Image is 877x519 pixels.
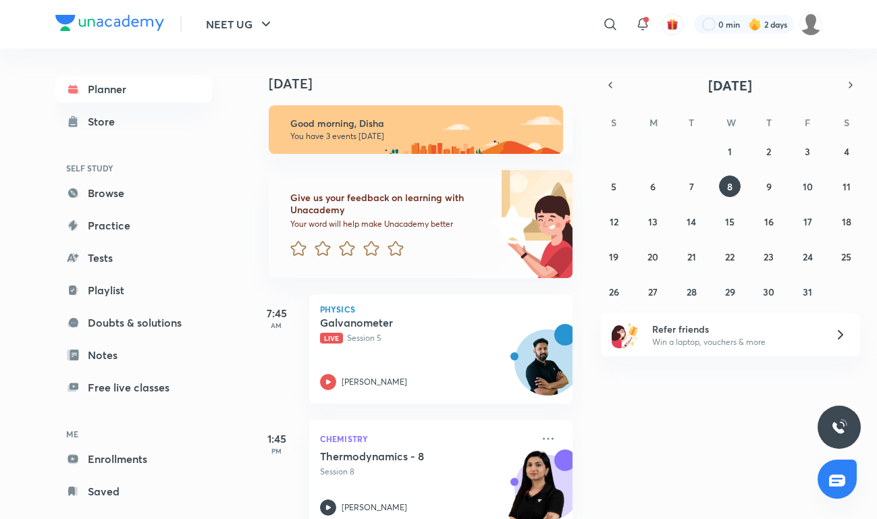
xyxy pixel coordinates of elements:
button: October 2, 2025 [758,140,780,162]
abbr: October 6, 2025 [650,180,656,193]
abbr: October 12, 2025 [610,215,618,228]
button: October 31, 2025 [797,281,818,302]
button: NEET UG [198,11,282,38]
h5: Thermodynamics - 8 [320,449,488,463]
abbr: October 4, 2025 [844,145,849,158]
abbr: October 30, 2025 [763,285,774,298]
button: October 9, 2025 [758,175,780,197]
a: Company Logo [55,15,164,34]
button: October 24, 2025 [797,246,818,267]
abbr: October 13, 2025 [648,215,658,228]
h4: [DATE] [269,76,586,92]
abbr: October 31, 2025 [803,285,812,298]
button: October 5, 2025 [603,175,624,197]
h5: 1:45 [250,431,304,447]
button: October 7, 2025 [681,175,702,197]
abbr: October 24, 2025 [803,250,813,263]
abbr: October 10, 2025 [803,180,813,193]
a: Browse [55,180,212,207]
abbr: Tuesday [689,116,694,129]
abbr: October 27, 2025 [648,285,658,298]
p: [PERSON_NAME] [342,376,407,388]
img: feedback_image [446,170,573,278]
abbr: October 7, 2025 [689,180,694,193]
a: Planner [55,76,212,103]
a: Practice [55,212,212,239]
a: Notes [55,342,212,368]
p: Session 5 [320,332,532,344]
button: October 23, 2025 [758,246,780,267]
img: ttu [831,419,847,435]
p: Your word will help make Unacademy better [290,219,487,229]
img: Avatar [515,337,580,402]
p: AM [250,321,304,329]
a: Store [55,108,212,135]
button: October 11, 2025 [836,175,857,197]
a: Enrollments [55,445,212,472]
abbr: October 1, 2025 [728,145,732,158]
span: Live [320,333,343,344]
button: October 4, 2025 [836,140,857,162]
p: PM [250,447,304,455]
button: October 28, 2025 [681,281,702,302]
abbr: October 20, 2025 [647,250,658,263]
h5: 7:45 [250,305,304,321]
h6: Give us your feedback on learning with Unacademy [290,192,487,216]
button: October 20, 2025 [642,246,664,267]
abbr: October 14, 2025 [687,215,696,228]
img: referral [612,321,639,348]
button: October 22, 2025 [719,246,741,267]
abbr: Monday [649,116,658,129]
a: Free live classes [55,374,212,401]
button: October 8, 2025 [719,175,741,197]
button: October 1, 2025 [719,140,741,162]
abbr: Friday [805,116,810,129]
p: You have 3 events [DATE] [290,131,551,142]
abbr: October 5, 2025 [611,180,616,193]
abbr: October 18, 2025 [842,215,851,228]
img: streak [748,18,762,31]
p: Session 8 [320,466,532,478]
abbr: October 29, 2025 [725,285,735,298]
button: October 12, 2025 [603,211,624,232]
button: October 21, 2025 [681,246,702,267]
div: Store [88,113,123,130]
img: Company Logo [55,15,164,31]
button: October 16, 2025 [758,211,780,232]
h6: Good morning, Disha [290,117,551,130]
abbr: Sunday [611,116,616,129]
button: October 14, 2025 [681,211,702,232]
button: October 17, 2025 [797,211,818,232]
img: avatar [666,18,679,30]
abbr: October 11, 2025 [843,180,851,193]
abbr: October 3, 2025 [805,145,810,158]
abbr: October 25, 2025 [841,250,851,263]
a: Tests [55,244,212,271]
button: October 19, 2025 [603,246,624,267]
button: October 25, 2025 [836,246,857,267]
button: October 13, 2025 [642,211,664,232]
abbr: October 8, 2025 [727,180,733,193]
button: October 30, 2025 [758,281,780,302]
p: Physics [320,305,562,313]
button: October 10, 2025 [797,175,818,197]
a: Saved [55,478,212,505]
button: [DATE] [620,76,841,94]
abbr: October 28, 2025 [687,285,697,298]
button: October 3, 2025 [797,140,818,162]
abbr: October 21, 2025 [687,250,696,263]
abbr: October 19, 2025 [609,250,618,263]
button: October 15, 2025 [719,211,741,232]
p: Win a laptop, vouchers & more [652,336,818,348]
h6: ME [55,422,212,445]
abbr: October 23, 2025 [764,250,774,263]
abbr: October 17, 2025 [803,215,812,228]
button: October 6, 2025 [642,175,664,197]
a: Playlist [55,277,212,304]
abbr: October 2, 2025 [766,145,771,158]
button: October 18, 2025 [836,211,857,232]
a: Doubts & solutions [55,309,212,336]
button: October 27, 2025 [642,281,664,302]
abbr: Saturday [844,116,849,129]
p: Chemistry [320,431,532,447]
